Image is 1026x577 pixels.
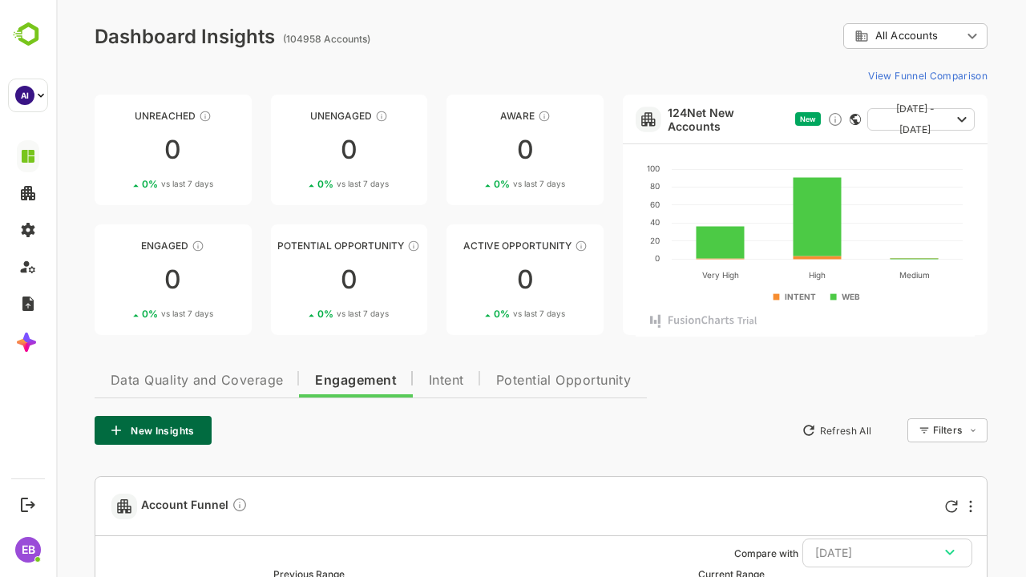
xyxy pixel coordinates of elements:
[85,497,192,515] span: Account Funnel
[746,539,916,567] button: [DATE]
[771,111,787,127] div: Discover new ICP-fit accounts showing engagement — via intent surges, anonymous website visits, L...
[38,95,196,205] a: UnreachedThese accounts have not been engaged with for a defined time period00%vs last 7 days
[594,217,604,227] text: 40
[519,240,531,252] div: These accounts have open opportunities which might be at any of the Sales Stages
[215,110,372,122] div: Unengaged
[86,308,157,320] div: 0 %
[438,178,509,190] div: 0 %
[215,224,372,335] a: Potential OpportunityThese accounts are MQAs and can be passed on to Inside Sales00%vs last 7 days
[135,240,148,252] div: These accounts are warm, further nurturing would qualify them to MQAs
[215,267,372,293] div: 0
[875,416,931,445] div: Filters
[38,25,219,48] div: Dashboard Insights
[176,497,192,515] div: Compare Funnel to any previous dates, and click on any plot in the current funnel to view the det...
[811,108,919,131] button: [DATE] - [DATE]
[105,308,157,320] span: vs last 7 days
[787,21,931,52] div: All Accounts
[794,114,805,125] div: This card does not support filter and segments
[38,137,196,163] div: 0
[438,308,509,320] div: 0 %
[261,178,333,190] div: 0 %
[215,240,372,252] div: Potential Opportunity
[457,178,509,190] span: vs last 7 days
[594,181,604,191] text: 80
[806,63,931,88] button: View Funnel Comparison
[594,200,604,209] text: 60
[594,236,604,245] text: 20
[86,178,157,190] div: 0 %
[612,106,733,133] a: 124Net New Accounts
[744,115,760,123] span: New
[281,308,333,320] span: vs last 7 days
[15,537,41,563] div: EB
[599,253,604,263] text: 0
[15,86,34,105] div: AI
[38,267,196,293] div: 0
[390,110,547,122] div: Aware
[105,178,157,190] span: vs last 7 days
[390,240,547,252] div: Active Opportunity
[390,95,547,205] a: AwareThese accounts have just entered the buying cycle and need further nurturing00%vs last 7 days
[645,270,682,280] text: Very High
[482,110,495,123] div: These accounts have just entered the buying cycle and need further nurturing
[889,500,902,513] div: Refresh
[753,270,769,280] text: High
[591,163,604,173] text: 100
[143,110,156,123] div: These accounts have not been engaged with for a defined time period
[390,267,547,293] div: 0
[913,500,916,513] div: More
[877,424,906,436] div: Filters
[351,240,364,252] div: These accounts are MQAs and can be passed on to Inside Sales
[38,224,196,335] a: EngagedThese accounts are warm, further nurturing would qualify them to MQAs00%vs last 7 days
[281,178,333,190] span: vs last 7 days
[261,308,333,320] div: 0 %
[738,418,822,443] button: Refresh All
[373,374,408,387] span: Intent
[824,99,895,140] span: [DATE] - [DATE]
[842,270,873,280] text: Medium
[819,30,882,42] span: All Accounts
[759,543,903,563] div: [DATE]
[215,95,372,205] a: UnengagedThese accounts have not shown enough engagement and need nurturing00%vs last 7 days
[390,224,547,335] a: Active OpportunityThese accounts have open opportunities which might be at any of the Sales Stage...
[8,19,49,50] img: BambooboxLogoMark.f1c84d78b4c51b1a7b5f700c9845e183.svg
[678,547,742,559] ag: Compare with
[55,374,227,387] span: Data Quality and Coverage
[798,29,906,43] div: All Accounts
[440,374,576,387] span: Potential Opportunity
[215,137,372,163] div: 0
[38,110,196,122] div: Unreached
[38,416,156,445] button: New Insights
[38,240,196,252] div: Engaged
[259,374,341,387] span: Engagement
[17,494,38,515] button: Logout
[457,308,509,320] span: vs last 7 days
[390,137,547,163] div: 0
[319,110,332,123] div: These accounts have not shown enough engagement and need nurturing
[227,33,319,45] ag: (104958 Accounts)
